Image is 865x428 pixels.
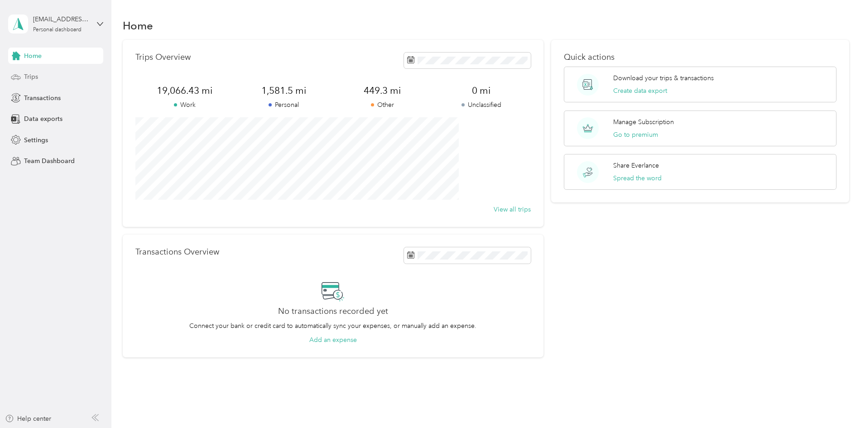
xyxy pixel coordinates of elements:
[135,84,234,97] span: 19,066.43 mi
[24,72,38,82] span: Trips
[613,73,714,83] p: Download your trips & transactions
[278,307,388,316] h2: No transactions recorded yet
[234,84,333,97] span: 1,581.5 mi
[333,100,432,110] p: Other
[189,321,476,331] p: Connect your bank or credit card to automatically sync your expenses, or manually add an expense.
[613,130,658,139] button: Go to premium
[333,84,432,97] span: 449.3 mi
[432,100,530,110] p: Unclassified
[309,335,357,345] button: Add an expense
[5,414,51,423] button: Help center
[24,93,61,103] span: Transactions
[123,21,153,30] h1: Home
[135,247,219,257] p: Transactions Overview
[432,84,530,97] span: 0 mi
[564,53,836,62] p: Quick actions
[613,86,667,96] button: Create data export
[135,53,191,62] p: Trips Overview
[135,100,234,110] p: Work
[24,135,48,145] span: Settings
[24,51,42,61] span: Home
[33,14,90,24] div: [EMAIL_ADDRESS][DOMAIN_NAME]
[234,100,333,110] p: Personal
[613,173,662,183] button: Spread the word
[494,205,531,214] button: View all trips
[24,114,62,124] span: Data exports
[613,161,659,170] p: Share Everlance
[24,156,75,166] span: Team Dashboard
[814,377,865,428] iframe: Everlance-gr Chat Button Frame
[33,27,82,33] div: Personal dashboard
[613,117,674,127] p: Manage Subscription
